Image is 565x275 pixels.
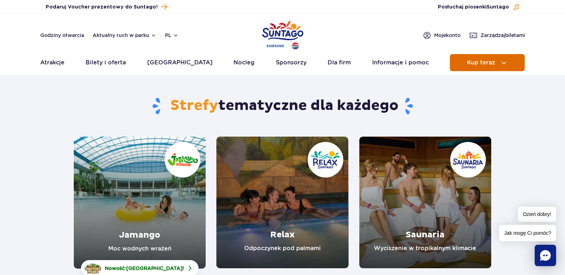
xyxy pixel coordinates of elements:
span: Kup teraz [467,59,495,66]
a: Saunaria [359,137,491,268]
button: Kup teraz [450,54,525,71]
a: [GEOGRAPHIC_DATA] [147,54,212,71]
a: Park of Poland [262,18,303,51]
button: Posłuchaj piosenkiSuntago [438,4,520,11]
button: pl [165,32,179,39]
h1: tematyczne dla każdego [74,97,491,115]
a: Mojekonto [423,31,461,39]
span: Jak mogę Ci pomóc? [499,225,556,241]
div: Chat [535,245,556,266]
a: Sponsorzy [276,54,307,71]
span: [GEOGRAPHIC_DATA] [126,265,183,271]
a: Bilety i oferta [86,54,126,71]
a: Relax [216,137,348,268]
span: Moje konto [434,32,461,39]
a: Informacje i pomoc [372,54,429,71]
a: Godziny otwarcia [40,32,84,39]
span: Posłuchaj piosenki [438,4,509,11]
a: Nocleg [233,54,255,71]
span: Suntago [487,5,509,10]
a: Dla firm [328,54,351,71]
span: Nowość: ! [105,265,184,272]
span: Dzień dobry! [518,207,556,222]
a: Zarządzajbiletami [469,31,525,39]
span: Podaruj Voucher prezentowy do Suntago! [46,4,158,11]
a: Atrakcje [40,54,65,71]
button: Aktualny ruch w parku [93,32,156,38]
span: Zarządzaj biletami [481,32,525,39]
span: Strefy [170,97,218,115]
a: Jamango [74,137,206,269]
a: Podaruj Voucher prezentowy do Suntago! [46,2,167,12]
